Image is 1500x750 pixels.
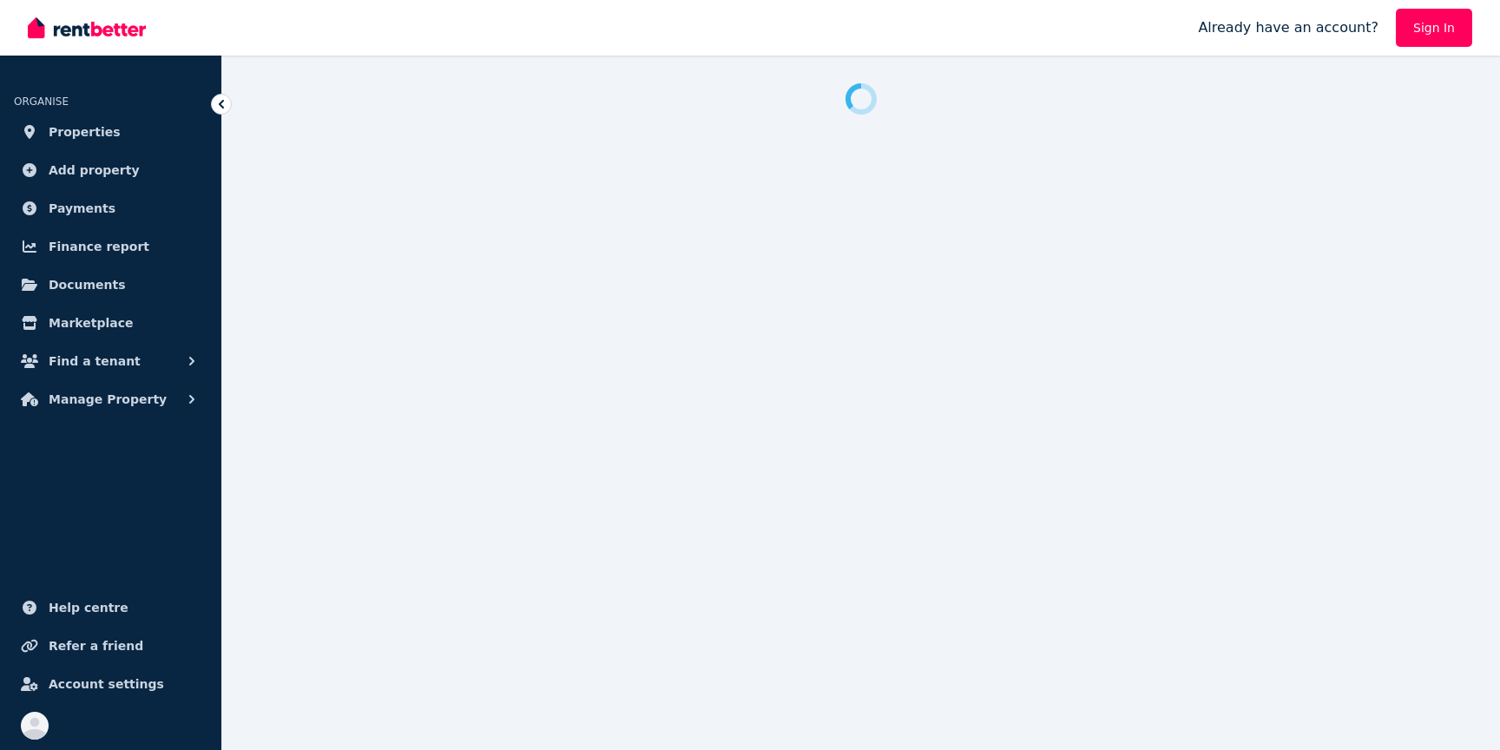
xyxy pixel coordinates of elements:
[14,191,207,226] a: Payments
[14,115,207,149] a: Properties
[49,122,121,142] span: Properties
[49,674,164,694] span: Account settings
[14,229,207,264] a: Finance report
[14,153,207,187] a: Add property
[49,198,115,219] span: Payments
[1396,9,1472,47] a: Sign In
[14,628,207,663] a: Refer a friend
[49,351,141,372] span: Find a tenant
[49,635,143,656] span: Refer a friend
[14,382,207,417] button: Manage Property
[14,267,207,302] a: Documents
[14,344,207,378] button: Find a tenant
[28,15,146,41] img: RentBetter
[49,389,167,410] span: Manage Property
[14,306,207,340] a: Marketplace
[49,236,149,257] span: Finance report
[49,274,126,295] span: Documents
[14,667,207,701] a: Account settings
[49,160,140,181] span: Add property
[49,597,128,618] span: Help centre
[14,95,69,108] span: ORGANISE
[1198,17,1378,38] span: Already have an account?
[14,590,207,625] a: Help centre
[49,312,133,333] span: Marketplace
